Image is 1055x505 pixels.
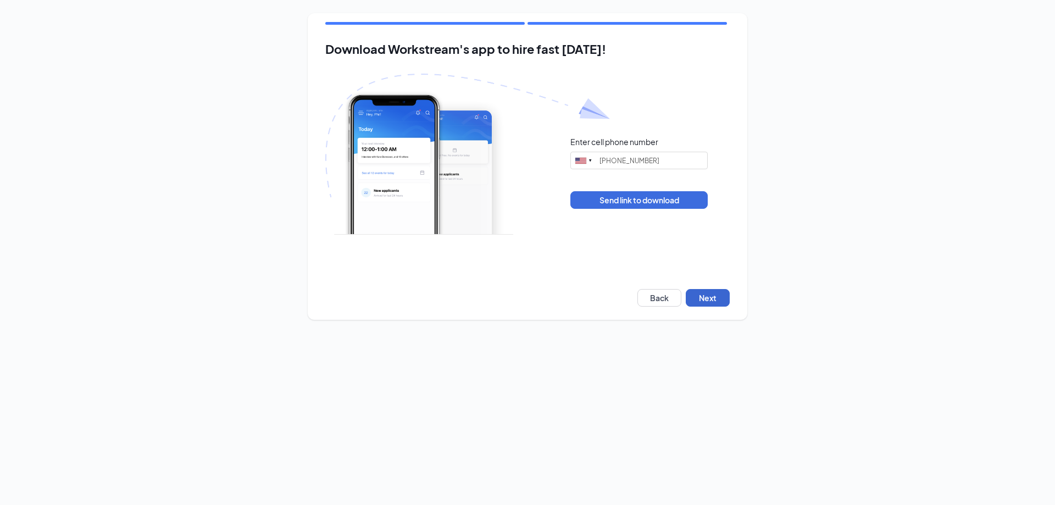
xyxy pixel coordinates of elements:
[325,42,730,56] h2: Download Workstream's app to hire fast [DATE]!
[325,74,610,235] img: Download Workstream's app with paper plane
[570,191,708,209] button: Send link to download
[637,289,681,307] button: Back
[686,289,730,307] button: Next
[571,152,596,169] div: United States: +1
[570,152,708,169] input: (201) 555-0123
[570,136,658,147] div: Enter cell phone number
